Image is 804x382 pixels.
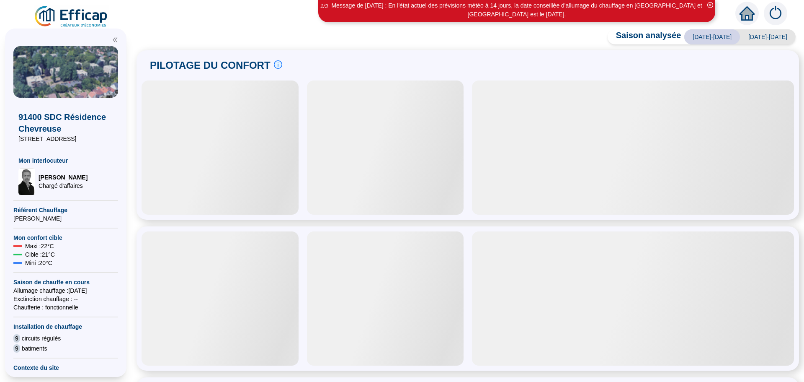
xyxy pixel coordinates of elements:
[13,214,118,223] span: [PERSON_NAME]
[18,156,113,165] span: Mon interlocuteur
[608,29,681,44] span: Saison analysée
[112,37,118,43] span: double-left
[684,29,740,44] span: [DATE]-[DATE]
[22,334,61,343] span: circuits régulés
[25,259,52,267] span: Mini : 20 °C
[320,1,714,19] div: Message de [DATE] : En l'état actuel des prévisions météo à 14 jours, la date conseillée d'alluma...
[25,250,55,259] span: Cible : 21 °C
[764,2,787,25] img: alerts
[740,6,755,21] span: home
[13,344,20,353] span: 9
[22,344,47,353] span: batiments
[13,303,118,312] span: Chaufferie : fonctionnelle
[18,168,35,195] img: Chargé d'affaires
[39,182,88,190] span: Chargé d'affaires
[13,364,118,372] span: Contexte du site
[740,29,796,44] span: [DATE]-[DATE]
[707,2,713,8] span: close-circle
[13,234,118,242] span: Mon confort cible
[25,242,54,250] span: Maxi : 22 °C
[13,206,118,214] span: Référent Chauffage
[13,295,118,303] span: Exctinction chauffage : --
[13,278,118,286] span: Saison de chauffe en cours
[18,135,113,143] span: [STREET_ADDRESS]
[13,286,118,295] span: Allumage chauffage : [DATE]
[39,173,88,182] span: [PERSON_NAME]
[13,322,118,331] span: Installation de chauffage
[274,60,282,69] span: info-circle
[320,3,328,9] i: 1 / 3
[33,5,109,29] img: efficap energie logo
[150,59,271,72] span: PILOTAGE DU CONFORT
[18,111,113,135] span: 91400 SDC Résidence Chevreuse
[13,334,20,343] span: 9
